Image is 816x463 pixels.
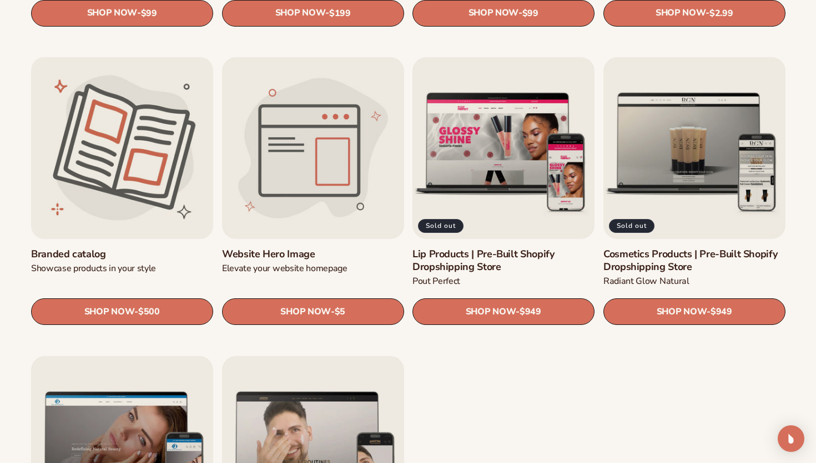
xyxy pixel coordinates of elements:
span: $500 [138,307,160,317]
span: $99 [141,8,157,18]
span: $949 [520,307,541,317]
a: SHOP NOW- $949 [603,298,785,325]
span: SHOP NOW [84,307,134,317]
span: SHOP NOW [280,307,330,317]
a: SHOP NOW- $949 [412,298,595,325]
span: $2.99 [709,8,733,18]
span: $949 [710,307,732,317]
a: SHOP NOW- $500 [31,298,213,325]
a: Website Hero Image [222,248,404,261]
span: SHOP NOW [87,8,137,18]
div: Open Intercom Messenger [778,425,804,452]
a: Cosmetics Products | Pre-Built Shopify Dropshipping Store [603,248,785,274]
a: Lip Products | Pre-Built Shopify Dropshipping Store [412,248,595,274]
a: SHOP NOW- $5 [222,298,404,325]
span: SHOP NOW [466,307,516,317]
span: $199 [329,8,350,18]
span: $99 [522,8,538,18]
a: Branded catalog [31,248,213,261]
span: SHOP NOW [656,307,706,317]
span: $5 [334,307,345,317]
span: SHOP NOW [469,8,518,18]
span: SHOP NOW [275,8,325,18]
span: SHOP NOW [655,8,705,18]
